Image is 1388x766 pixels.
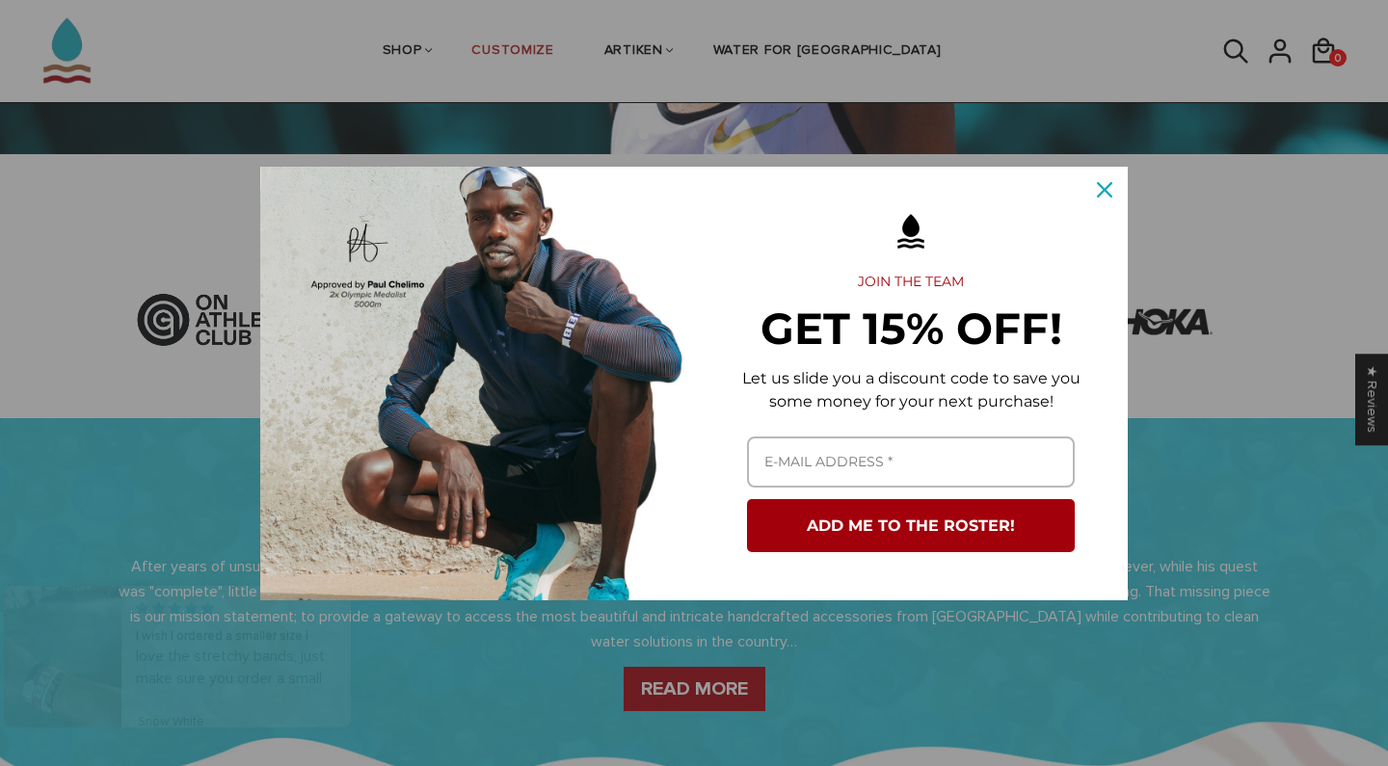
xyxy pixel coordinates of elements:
button: ADD ME TO THE ROSTER! [747,499,1075,552]
input: Email field [747,436,1075,488]
button: Close [1081,167,1128,213]
h2: JOIN THE TEAM [725,274,1097,291]
strong: GET 15% OFF! [761,302,1062,355]
p: Let us slide you a discount code to save you some money for your next purchase! [725,367,1097,413]
svg: close icon [1097,182,1112,198]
